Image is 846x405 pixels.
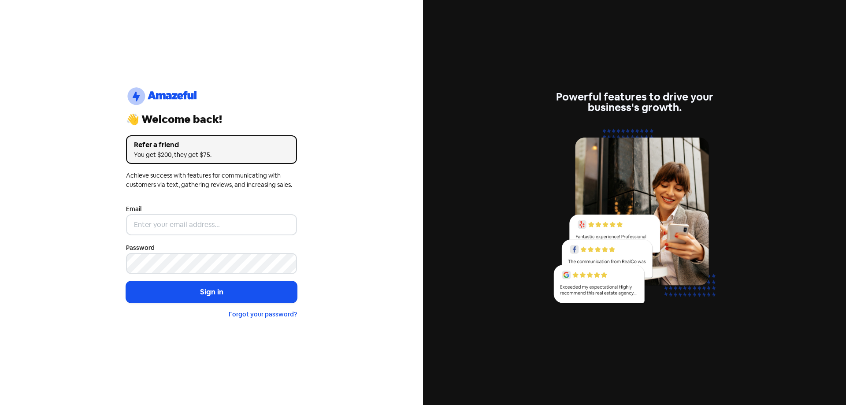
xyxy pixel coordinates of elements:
[549,123,720,313] img: reviews
[126,171,297,189] div: Achieve success with features for communicating with customers via text, gathering reviews, and i...
[229,310,297,318] a: Forgot your password?
[126,243,155,253] label: Password
[126,114,297,125] div: 👋 Welcome back!
[126,214,297,235] input: Enter your email address...
[134,140,289,150] div: Refer a friend
[134,150,289,160] div: You get $200, they get $75.
[549,92,720,113] div: Powerful features to drive your business's growth.
[126,281,297,303] button: Sign in
[126,204,141,214] label: Email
